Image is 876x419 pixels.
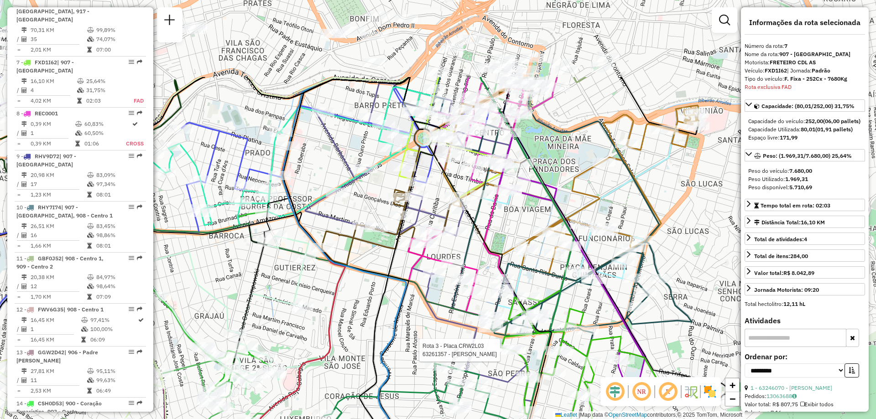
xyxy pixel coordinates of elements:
[16,59,74,74] span: 7 -
[129,306,134,312] em: Opções
[745,114,865,145] div: Capacidade: (80,01/252,00) 31,75%
[21,121,27,127] i: Distância Total
[30,367,87,376] td: 27,81 KM
[137,110,142,116] em: Rota exportada
[783,269,814,276] strong: R$ 8.042,89
[30,325,81,334] td: 1
[124,96,144,105] td: FAD
[16,110,58,117] span: 8 -
[823,118,860,124] strong: (06,00 pallets)
[21,27,27,33] i: Distância Total
[16,349,98,364] span: | 906 - Padre [PERSON_NAME]
[137,255,142,261] em: Rota exportada
[745,233,865,245] a: Total de atividades:4
[745,163,865,195] div: Peso: (1.969,31/7.680,00) 25,64%
[745,216,865,228] a: Distância Total:16,10 KM
[21,36,27,42] i: Total de Atividades
[555,412,577,418] a: Leaflet
[161,11,179,31] a: Nova sessão e pesquisa
[683,384,698,399] img: Fluxo de ruas
[96,241,142,250] td: 08:01
[745,409,782,416] span: Cubagem: 7,16
[30,35,87,44] td: 35
[38,255,62,262] span: GBF0J52
[86,86,124,95] td: 31,75%
[35,59,57,66] span: FXD1I62
[16,349,98,364] span: 13 -
[87,172,94,178] i: % de utilização do peso
[21,233,27,238] i: Total de Atividades
[21,88,27,93] i: Total de Atividades
[657,381,679,403] span: Exibir rótulo
[745,266,865,279] a: Valor total:R$ 8.042,89
[812,67,830,74] strong: Padrão
[30,171,87,180] td: 20,98 KM
[16,180,21,189] td: /
[96,292,142,301] td: 07:09
[96,35,142,44] td: 74,07%
[96,180,142,189] td: 97,34%
[787,67,830,74] span: | Jornada:
[75,130,82,136] i: % de utilização da cubagem
[16,306,104,313] span: 12 -
[30,231,87,240] td: 16
[748,175,861,183] div: Peso Utilizado:
[789,184,812,191] strong: 5.710,69
[730,393,735,404] span: −
[21,317,27,323] i: Distância Total
[754,218,825,227] div: Distância Total:
[137,153,142,159] em: Rota exportada
[87,294,92,300] i: Tempo total em rota
[745,67,865,75] div: Veículo:
[96,45,142,54] td: 07:00
[16,129,21,138] td: /
[96,231,142,240] td: 98,86%
[81,317,88,323] i: % de utilização do peso
[21,172,27,178] i: Distância Total
[129,110,134,116] em: Opções
[90,316,137,325] td: 97,41%
[81,337,86,342] i: Tempo total em rota
[745,283,865,295] a: Jornada Motorista: 09:20
[784,42,787,49] strong: 7
[137,59,142,65] em: Rota exportada
[96,171,142,180] td: 83,09%
[754,252,808,260] div: Total de itens:
[96,273,142,282] td: 84,97%
[16,86,21,95] td: /
[35,153,59,160] span: RHV9D72
[745,400,865,409] div: Valor total: R$ 807,75
[801,219,825,226] span: 16,10 KM
[748,167,812,174] span: Peso do veículo:
[21,378,27,383] i: Total de Atividades
[609,412,647,418] a: OpenStreetMap
[16,255,104,270] span: | 908 - Centro 1, 909 - Centro 2
[16,400,102,415] span: 14 -
[87,47,92,52] i: Tempo total em rota
[87,192,92,197] i: Tempo total em rota
[553,411,745,419] div: Map data © contributors,© 2025 TomTom, Microsoft
[745,18,865,27] h4: Informações da rota selecionada
[96,190,142,199] td: 08:01
[21,274,27,280] i: Distância Total
[745,149,865,161] a: Peso: (1.969,31/7.680,00) 25,64%
[138,317,144,323] i: Rota otimizada
[801,126,815,133] strong: 80,01
[751,384,832,391] a: 1 - 63246070 - [PERSON_NAME]
[77,88,84,93] i: % de utilização da cubagem
[745,392,865,400] div: Pedidos:
[30,119,75,129] td: 0,39 KM
[81,326,88,332] i: % de utilização da cubagem
[137,400,142,406] em: Rota exportada
[748,125,861,134] div: Capacidade Utilizada:
[87,181,94,187] i: % de utilização da cubagem
[21,326,27,332] i: Total de Atividades
[779,51,850,57] strong: 907 - [GEOGRAPHIC_DATA]
[745,199,865,211] a: Tempo total em rota: 02:03
[754,286,819,294] div: Jornada Motorista: 09:20
[761,103,855,109] span: Capacidade: (80,01/252,00) 31,75%
[785,176,808,182] strong: 1.969,31
[21,284,27,289] i: Total de Atividades
[87,284,94,289] i: % de utilização da cubagem
[804,236,807,243] strong: 4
